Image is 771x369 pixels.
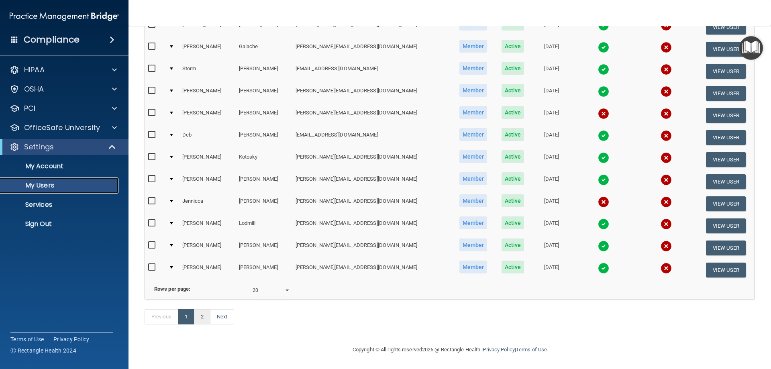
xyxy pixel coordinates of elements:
[531,149,572,171] td: [DATE]
[459,106,487,119] span: Member
[706,218,746,233] button: View User
[236,215,292,237] td: Lodmill
[179,149,236,171] td: [PERSON_NAME]
[145,309,178,324] a: Previous
[706,241,746,255] button: View User
[292,171,452,193] td: [PERSON_NAME][EMAIL_ADDRESS][DOMAIN_NAME]
[502,40,524,53] span: Active
[179,171,236,193] td: [PERSON_NAME]
[502,239,524,251] span: Active
[459,261,487,273] span: Member
[24,123,100,133] p: OfficeSafe University
[154,286,190,292] b: Rows per page:
[10,347,76,355] span: Ⓒ Rectangle Health 2024
[194,309,210,324] a: 2
[706,86,746,101] button: View User
[502,150,524,163] span: Active
[598,218,609,230] img: tick.e7d51cea.svg
[502,216,524,229] span: Active
[179,38,236,60] td: [PERSON_NAME]
[531,237,572,259] td: [DATE]
[502,261,524,273] span: Active
[632,312,761,344] iframe: Drift Widget Chat Controller
[661,241,672,252] img: cross.ca9f0e7f.svg
[459,128,487,141] span: Member
[292,193,452,215] td: [PERSON_NAME][EMAIL_ADDRESS][DOMAIN_NAME]
[292,104,452,126] td: [PERSON_NAME][EMAIL_ADDRESS][DOMAIN_NAME]
[706,20,746,35] button: View User
[179,60,236,82] td: Storm
[24,104,35,113] p: PCI
[598,86,609,97] img: tick.e7d51cea.svg
[706,42,746,57] button: View User
[292,126,452,149] td: [EMAIL_ADDRESS][DOMAIN_NAME]
[661,218,672,230] img: cross.ca9f0e7f.svg
[661,263,672,274] img: cross.ca9f0e7f.svg
[236,193,292,215] td: [PERSON_NAME]
[10,8,119,24] img: PMB logo
[292,38,452,60] td: [PERSON_NAME][EMAIL_ADDRESS][DOMAIN_NAME]
[5,181,115,190] p: My Users
[661,196,672,208] img: cross.ca9f0e7f.svg
[459,62,487,75] span: Member
[179,259,236,281] td: [PERSON_NAME]
[10,104,117,113] a: PCI
[531,126,572,149] td: [DATE]
[531,193,572,215] td: [DATE]
[10,84,117,94] a: OSHA
[292,60,452,82] td: [EMAIL_ADDRESS][DOMAIN_NAME]
[236,259,292,281] td: [PERSON_NAME]
[531,215,572,237] td: [DATE]
[661,64,672,75] img: cross.ca9f0e7f.svg
[531,171,572,193] td: [DATE]
[10,335,44,343] a: Terms of Use
[24,84,44,94] p: OSHA
[179,237,236,259] td: [PERSON_NAME]
[179,104,236,126] td: [PERSON_NAME]
[24,142,54,152] p: Settings
[10,65,117,75] a: HIPAA
[706,130,746,145] button: View User
[661,108,672,119] img: cross.ca9f0e7f.svg
[53,335,90,343] a: Privacy Policy
[303,337,596,363] div: Copyright © All rights reserved 2025 @ Rectangle Health | |
[10,123,117,133] a: OfficeSafe University
[236,104,292,126] td: [PERSON_NAME]
[739,36,763,60] button: Open Resource Center
[210,309,234,324] a: Next
[598,196,609,208] img: cross.ca9f0e7f.svg
[661,130,672,141] img: cross.ca9f0e7f.svg
[598,20,609,31] img: tick.e7d51cea.svg
[706,174,746,189] button: View User
[236,38,292,60] td: Galache
[459,239,487,251] span: Member
[661,86,672,97] img: cross.ca9f0e7f.svg
[516,347,547,353] a: Terms of Use
[598,108,609,119] img: cross.ca9f0e7f.svg
[502,62,524,75] span: Active
[598,64,609,75] img: tick.e7d51cea.svg
[706,108,746,123] button: View User
[598,152,609,163] img: tick.e7d51cea.svg
[661,42,672,53] img: cross.ca9f0e7f.svg
[292,215,452,237] td: [PERSON_NAME][EMAIL_ADDRESS][DOMAIN_NAME]
[459,40,487,53] span: Member
[179,215,236,237] td: [PERSON_NAME]
[598,263,609,274] img: tick.e7d51cea.svg
[292,82,452,104] td: [PERSON_NAME][EMAIL_ADDRESS][DOMAIN_NAME]
[531,104,572,126] td: [DATE]
[706,152,746,167] button: View User
[502,106,524,119] span: Active
[598,174,609,186] img: tick.e7d51cea.svg
[661,20,672,31] img: cross.ca9f0e7f.svg
[459,194,487,207] span: Member
[531,38,572,60] td: [DATE]
[459,150,487,163] span: Member
[502,128,524,141] span: Active
[459,84,487,97] span: Member
[292,149,452,171] td: [PERSON_NAME][EMAIL_ADDRESS][DOMAIN_NAME]
[502,172,524,185] span: Active
[292,16,452,38] td: [PERSON_NAME][EMAIL_ADDRESS][DOMAIN_NAME]
[236,149,292,171] td: Kotosky
[531,259,572,281] td: [DATE]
